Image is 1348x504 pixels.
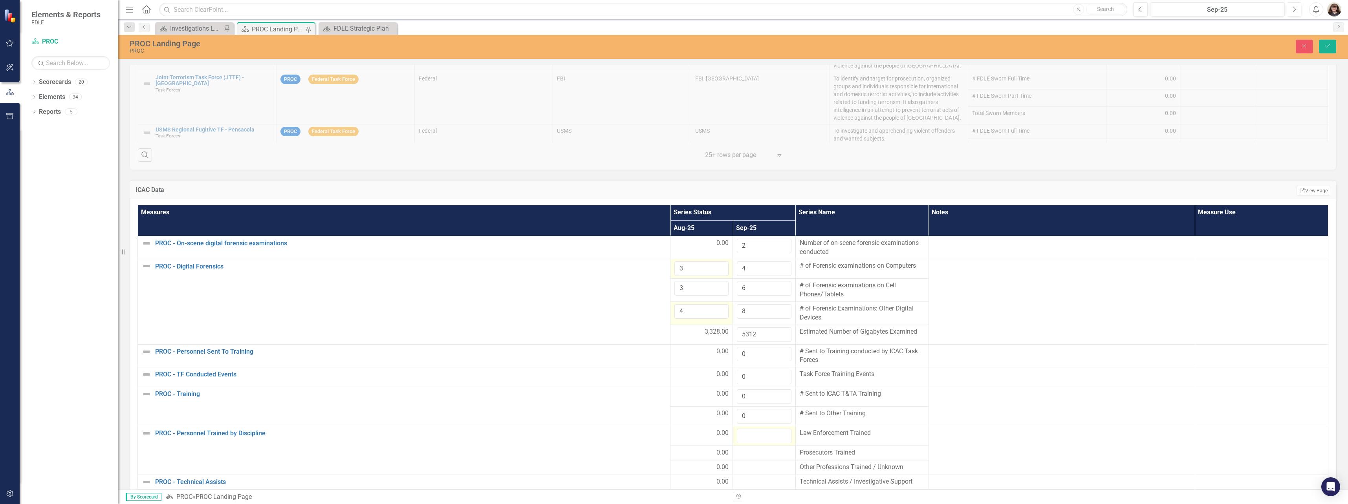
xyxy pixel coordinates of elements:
[155,391,666,398] a: PROC - Training
[31,10,101,19] span: Elements & Reports
[252,24,304,34] div: PROC Landing Page
[800,327,925,336] span: Estimated Number of Gigabytes Examined
[800,409,925,418] span: # Sent to Other Training
[800,448,925,457] span: Prosecutors Trained
[800,347,925,365] span: # Sent to Training conducted by ICAC Task Forces
[31,19,101,26] small: FDLE
[1297,186,1330,196] a: View Page
[333,24,395,33] div: FDLE Strategic Plan
[39,93,65,102] a: Elements
[716,429,729,438] span: 0.00
[170,24,222,33] div: Investigations Landing Page
[142,347,151,356] img: Not Defined
[800,370,925,379] span: Task Force Training Events
[800,304,925,322] span: # of Forensic Examinations: Other Digital Devices
[130,39,820,48] div: PROC Landing Page
[716,239,729,248] span: 0.00
[142,370,151,379] img: Not Defined
[126,493,161,501] span: By Scorecard
[157,24,222,33] a: Investigations Landing Page
[4,9,18,23] img: ClearPoint Strategy
[716,477,729,486] span: 0.00
[1086,4,1125,15] button: Search
[705,327,729,336] span: 3,328.00
[196,493,252,500] div: PROC Landing Page
[142,239,151,248] img: Not Defined
[75,79,88,86] div: 20
[716,409,729,418] span: 0.00
[130,48,820,54] div: PROC
[800,389,925,398] span: # Sent to ICAC T&TA Training
[800,239,925,257] span: Number of on-scene forensic examinations conducted
[142,477,151,487] img: Not Defined
[716,389,729,398] span: 0.00
[155,430,666,437] a: PROC - Personnel Trained by Discipline
[1321,477,1340,496] div: Open Intercom Messenger
[39,78,71,87] a: Scorecards
[716,370,729,379] span: 0.00
[159,3,1127,16] input: Search ClearPoint...
[69,94,82,100] div: 34
[155,263,666,270] a: PROC - Digital Forensics
[1150,2,1285,16] button: Sep-25
[31,37,110,46] a: PROC
[155,240,666,247] a: PROC - On-scene digital forensic examinations
[716,448,729,457] span: 0.00
[176,493,192,500] a: PROC
[39,108,61,117] a: Reports
[142,261,151,271] img: Not Defined
[800,429,925,438] span: Law Enforcement Trained
[800,261,925,270] span: # of Forensic examinations on Computers
[800,281,925,299] span: # of Forensic examinations on Cell Phones/Tablets
[31,56,110,70] input: Search Below...
[321,24,395,33] a: FDLE Strategic Plan
[800,463,925,472] span: Other Professions Trained / Unknown
[800,477,925,486] span: Technical Assists / Investigative Support
[65,108,77,115] div: 5
[1153,5,1282,15] div: Sep-25
[1327,2,1341,16] img: Lola Brannen
[716,347,729,356] span: 0.00
[136,186,666,194] h3: ICAC Data
[155,348,666,355] a: PROC - Personnel Sent To Training
[142,429,151,438] img: Not Defined
[155,478,666,486] a: PROC - Technical Assists
[1097,6,1114,12] span: Search
[142,389,151,399] img: Not Defined
[155,371,666,378] a: PROC - TF Conducted Events
[716,463,729,472] span: 0.00
[165,493,727,502] div: »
